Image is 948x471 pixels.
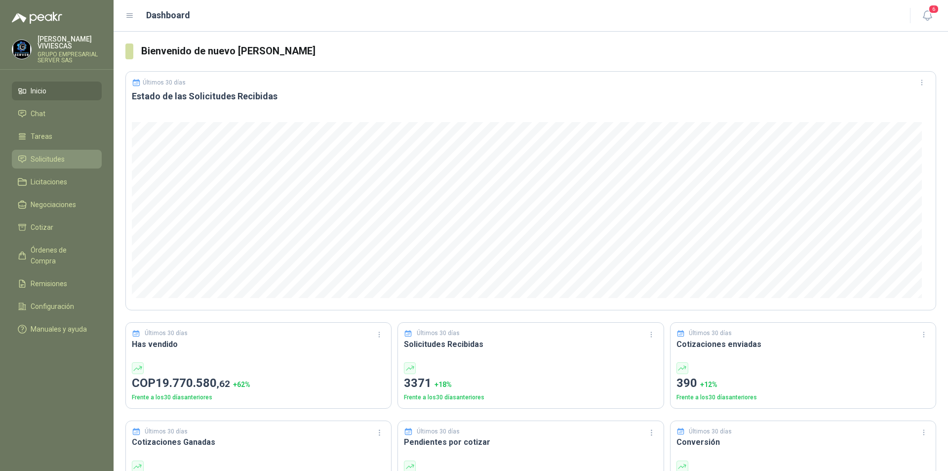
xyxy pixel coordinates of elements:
[12,127,102,146] a: Tareas
[12,12,62,24] img: Logo peakr
[31,176,67,187] span: Licitaciones
[31,199,76,210] span: Negociaciones
[12,297,102,316] a: Configuración
[31,324,87,335] span: Manuales y ayuda
[132,90,930,102] h3: Estado de las Solicitudes Recibidas
[132,374,385,393] p: COP
[404,393,657,402] p: Frente a los 30 días anteriores
[233,381,250,388] span: + 62 %
[31,131,52,142] span: Tareas
[700,381,717,388] span: + 12 %
[31,154,65,165] span: Solicitudes
[918,7,936,25] button: 6
[217,378,230,389] span: ,62
[132,436,385,448] h3: Cotizaciones Ganadas
[417,427,460,436] p: Últimos 30 días
[417,329,460,338] p: Últimos 30 días
[12,40,31,59] img: Company Logo
[31,278,67,289] span: Remisiones
[132,338,385,350] h3: Has vendido
[676,393,930,402] p: Frente a los 30 días anteriores
[676,338,930,350] h3: Cotizaciones enviadas
[12,241,102,270] a: Órdenes de Compra
[404,338,657,350] h3: Solicitudes Recibidas
[146,8,190,22] h1: Dashboard
[12,104,102,123] a: Chat
[31,222,53,233] span: Cotizar
[12,195,102,214] a: Negociaciones
[12,172,102,191] a: Licitaciones
[12,320,102,339] a: Manuales y ayuda
[404,436,657,448] h3: Pendientes por cotizar
[12,218,102,237] a: Cotizar
[31,108,45,119] span: Chat
[689,427,732,436] p: Últimos 30 días
[12,82,102,100] a: Inicio
[38,36,102,49] p: [PERSON_NAME] VIVIESCAS
[928,4,939,14] span: 6
[145,427,188,436] p: Últimos 30 días
[12,150,102,169] a: Solicitudes
[31,86,46,96] span: Inicio
[434,381,452,388] span: + 18 %
[676,374,930,393] p: 390
[38,51,102,63] p: GRUPO EMPRESARIAL SERVER SAS
[676,436,930,448] h3: Conversión
[31,301,74,312] span: Configuración
[141,43,936,59] h3: Bienvenido de nuevo [PERSON_NAME]
[689,329,732,338] p: Últimos 30 días
[145,329,188,338] p: Últimos 30 días
[404,374,657,393] p: 3371
[31,245,92,266] span: Órdenes de Compra
[12,274,102,293] a: Remisiones
[143,79,186,86] p: Últimos 30 días
[132,393,385,402] p: Frente a los 30 días anteriores
[156,376,230,390] span: 19.770.580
